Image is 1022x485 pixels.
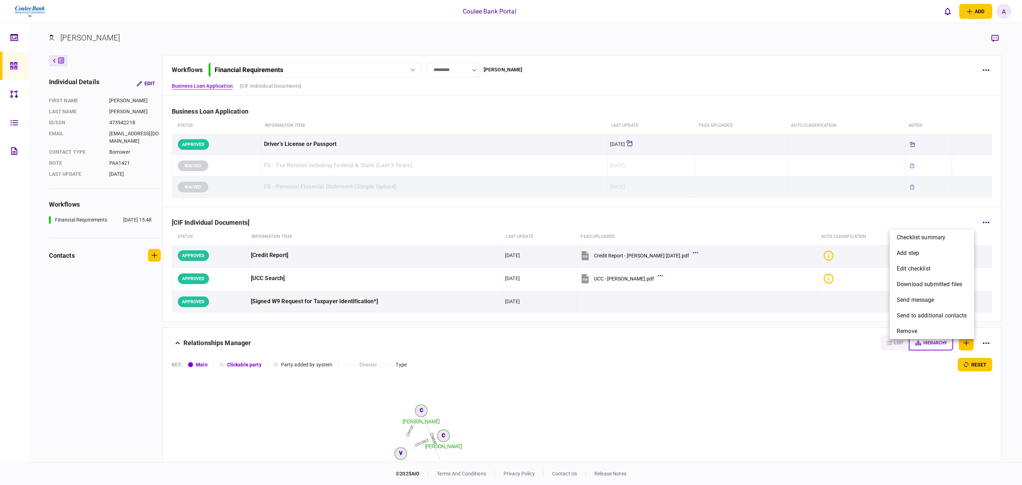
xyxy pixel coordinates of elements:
[897,327,917,336] span: remove
[897,280,962,289] span: download submitted files
[897,233,945,242] span: Checklist summary
[897,311,967,320] span: send to additional contacts
[897,296,934,304] span: send message
[897,249,919,257] span: add step
[897,265,930,273] span: edit checklist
